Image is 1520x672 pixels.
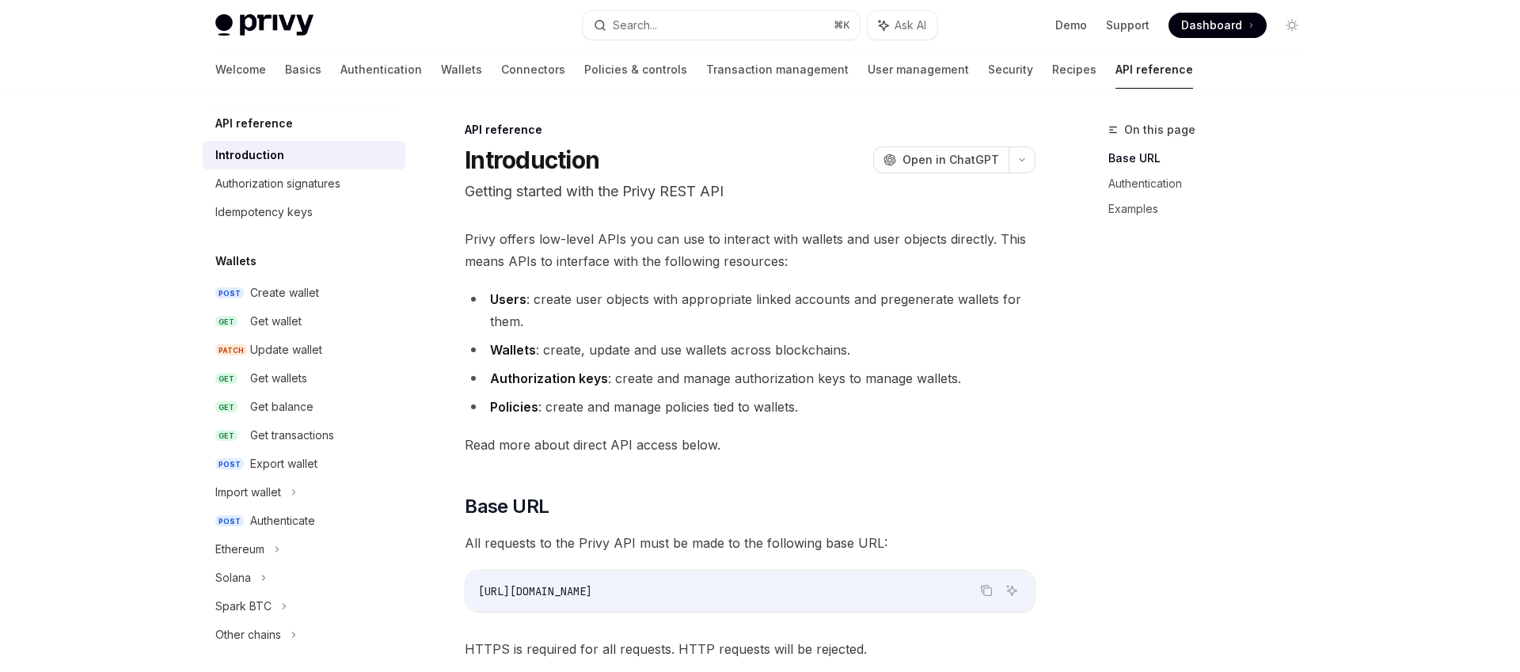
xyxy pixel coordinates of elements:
[215,114,293,133] h5: API reference
[465,638,1035,660] span: HTTPS is required for all requests. HTTP requests will be rejected.
[465,122,1035,138] div: API reference
[215,625,281,644] div: Other chains
[203,336,405,364] a: PATCHUpdate wallet
[441,51,482,89] a: Wallets
[250,454,317,473] div: Export wallet
[203,307,405,336] a: GETGet wallet
[215,373,237,385] span: GET
[613,16,657,35] div: Search...
[250,426,334,445] div: Get transactions
[215,14,313,36] img: light logo
[215,174,340,193] div: Authorization signatures
[215,252,256,271] h5: Wallets
[465,180,1035,203] p: Getting started with the Privy REST API
[203,507,405,535] a: POSTAuthenticate
[584,51,687,89] a: Policies & controls
[465,367,1035,389] li: : create and manage authorization keys to manage wallets.
[1001,580,1022,601] button: Ask AI
[203,141,405,169] a: Introduction
[203,393,405,421] a: GETGet balance
[203,421,405,450] a: GETGet transactions
[215,344,247,356] span: PATCH
[902,152,999,168] span: Open in ChatGPT
[1055,17,1087,33] a: Demo
[1052,51,1096,89] a: Recipes
[1124,120,1195,139] span: On this page
[465,494,549,519] span: Base URL
[203,364,405,393] a: GETGet wallets
[895,17,926,33] span: Ask AI
[340,51,422,89] a: Authentication
[215,458,244,470] span: POST
[215,203,313,222] div: Idempotency keys
[1279,13,1305,38] button: Toggle dark mode
[1106,17,1149,33] a: Support
[1181,17,1242,33] span: Dashboard
[490,291,526,307] strong: Users
[203,450,405,478] a: POSTExport wallet
[465,288,1035,332] li: : create user objects with appropriate linked accounts and pregenerate wallets for them.
[1168,13,1267,38] a: Dashboard
[478,584,592,598] span: [URL][DOMAIN_NAME]
[250,283,319,302] div: Create wallet
[215,483,281,502] div: Import wallet
[215,568,251,587] div: Solana
[706,51,849,89] a: Transaction management
[1115,51,1193,89] a: API reference
[203,279,405,307] a: POSTCreate wallet
[501,51,565,89] a: Connectors
[1108,146,1317,171] a: Base URL
[868,51,969,89] a: User management
[1108,196,1317,222] a: Examples
[490,342,536,358] strong: Wallets
[215,515,244,527] span: POST
[465,228,1035,272] span: Privy offers low-level APIs you can use to interact with wallets and user objects directly. This ...
[250,369,307,388] div: Get wallets
[250,511,315,530] div: Authenticate
[988,51,1033,89] a: Security
[250,397,313,416] div: Get balance
[215,51,266,89] a: Welcome
[215,597,272,616] div: Spark BTC
[203,169,405,198] a: Authorization signatures
[215,316,237,328] span: GET
[834,19,850,32] span: ⌘ K
[490,370,608,386] strong: Authorization keys
[215,540,264,559] div: Ethereum
[465,532,1035,554] span: All requests to the Privy API must be made to the following base URL:
[1108,171,1317,196] a: Authentication
[215,146,284,165] div: Introduction
[873,146,1009,173] button: Open in ChatGPT
[976,580,997,601] button: Copy the contents from the code block
[465,434,1035,456] span: Read more about direct API access below.
[215,287,244,299] span: POST
[250,312,302,331] div: Get wallet
[215,401,237,413] span: GET
[583,11,860,40] button: Search...⌘K
[465,146,599,174] h1: Introduction
[203,198,405,226] a: Idempotency keys
[285,51,321,89] a: Basics
[465,339,1035,361] li: : create, update and use wallets across blockchains.
[868,11,937,40] button: Ask AI
[215,430,237,442] span: GET
[465,396,1035,418] li: : create and manage policies tied to wallets.
[250,340,322,359] div: Update wallet
[490,399,538,415] strong: Policies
